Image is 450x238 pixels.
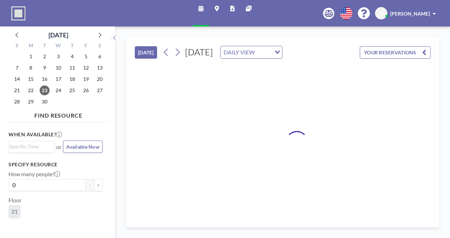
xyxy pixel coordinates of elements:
div: Search for option [221,46,282,58]
span: Monday, September 29, 2025 [26,97,36,107]
span: Saturday, September 20, 2025 [95,74,105,84]
span: JJ [379,10,383,17]
span: [PERSON_NAME] [390,11,430,17]
button: - [86,179,94,191]
label: Floor [8,197,22,204]
span: Wednesday, September 17, 2025 [53,74,63,84]
div: M [24,42,38,51]
span: or [56,143,62,150]
h3: Specify resource [8,161,103,168]
label: How many people? [8,171,60,178]
div: F [79,42,93,51]
span: Thursday, September 18, 2025 [67,74,77,84]
span: Monday, September 1, 2025 [26,52,36,61]
span: Tuesday, September 30, 2025 [40,97,50,107]
span: Saturday, September 13, 2025 [95,63,105,73]
span: Sunday, September 7, 2025 [12,63,22,73]
span: Sunday, September 21, 2025 [12,85,22,95]
div: W [52,42,65,51]
img: organization-logo [11,6,25,20]
span: Thursday, September 4, 2025 [67,52,77,61]
span: Monday, September 8, 2025 [26,63,36,73]
div: T [38,42,52,51]
input: Search for option [257,48,270,57]
input: Search for option [10,143,51,150]
span: [DATE] [185,47,213,57]
span: Thursday, September 11, 2025 [67,63,77,73]
span: DAILY VIEW [222,48,256,57]
span: Monday, September 22, 2025 [26,85,36,95]
button: YOUR RESERVATIONS [360,46,431,59]
span: Tuesday, September 2, 2025 [40,52,50,61]
div: S [93,42,106,51]
span: Wednesday, September 10, 2025 [53,63,63,73]
button: + [94,179,103,191]
span: Friday, September 12, 2025 [81,63,91,73]
span: Tuesday, September 9, 2025 [40,63,50,73]
span: Friday, September 26, 2025 [81,85,91,95]
span: Monday, September 15, 2025 [26,74,36,84]
span: Thursday, September 25, 2025 [67,85,77,95]
span: Friday, September 5, 2025 [81,52,91,61]
span: Saturday, September 6, 2025 [95,52,105,61]
span: Sunday, September 28, 2025 [12,97,22,107]
button: Available Now [63,141,103,153]
span: Friday, September 19, 2025 [81,74,91,84]
span: Saturday, September 27, 2025 [95,85,105,95]
span: Tuesday, September 23, 2025 [40,85,50,95]
span: Sunday, September 14, 2025 [12,74,22,84]
span: Tuesday, September 16, 2025 [40,74,50,84]
span: Wednesday, September 24, 2025 [53,85,63,95]
div: [DATE] [48,30,68,40]
button: [DATE] [135,46,157,59]
h4: FIND RESOURCE [8,109,108,119]
div: S [10,42,24,51]
span: 21 [11,208,18,215]
span: Available Now [66,144,99,150]
div: Search for option [9,141,54,152]
span: Wednesday, September 3, 2025 [53,52,63,61]
label: Type [8,224,20,231]
div: T [65,42,79,51]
